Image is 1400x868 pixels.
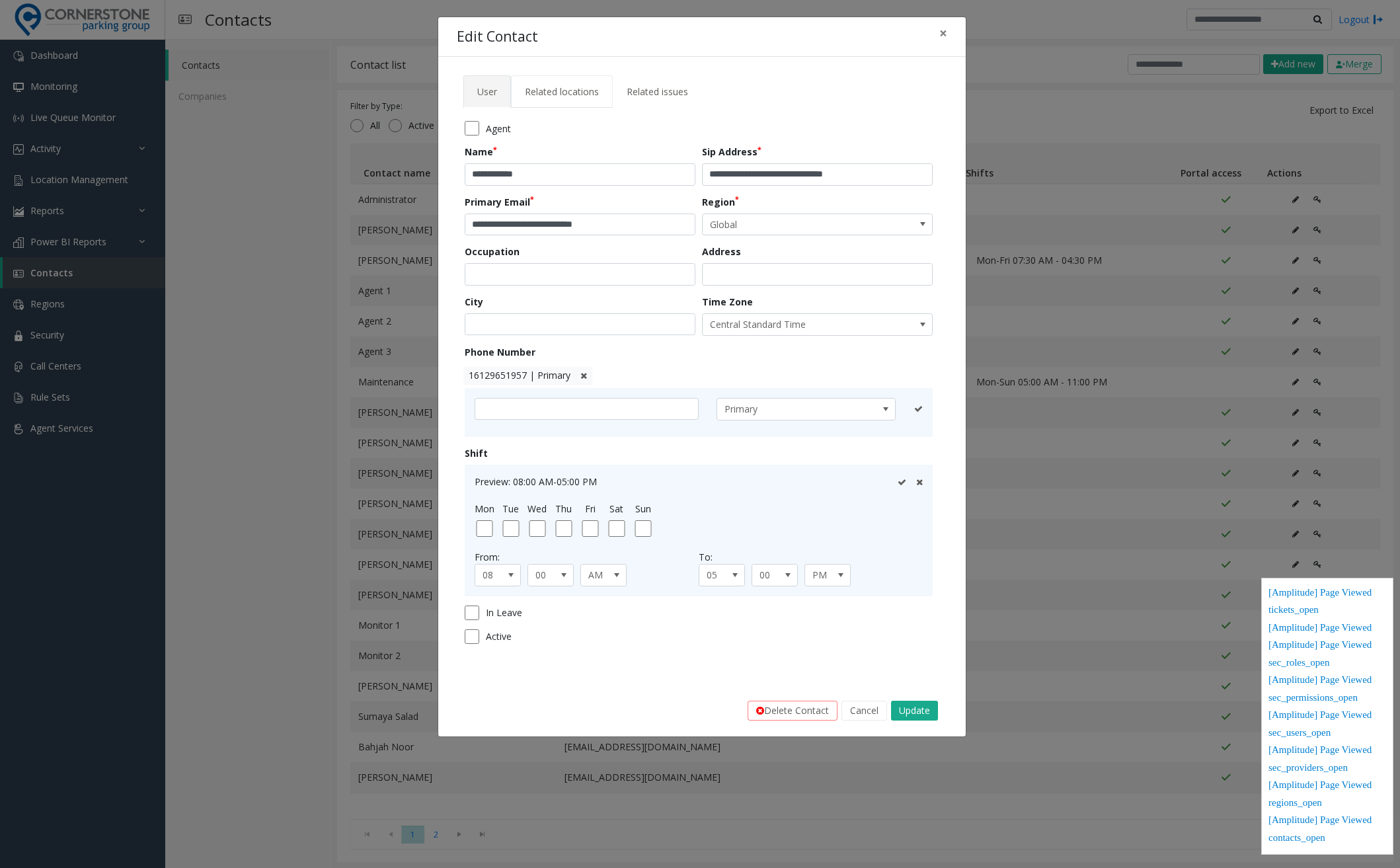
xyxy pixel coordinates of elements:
label: Thu [555,502,572,516]
span: Related locations [525,85,599,98]
label: Phone Number [465,345,535,359]
label: Shift [465,446,488,460]
span: 05 [699,565,735,586]
span: PM [805,565,841,586]
label: Wed [527,502,547,516]
button: Update [891,701,938,721]
span: In Leave [486,606,522,619]
div: [Amplitude] Page Viewed [1268,672,1386,690]
label: Sip Address [702,145,761,159]
div: tickets_open [1268,602,1386,620]
div: regions_open [1268,795,1386,813]
span: Primary [717,399,859,420]
span: Active [486,629,512,643]
label: Address [702,245,741,258]
label: Sun [635,502,651,516]
label: Primary Email [465,195,534,209]
label: Region [702,195,739,209]
span: Preview: 08:00 AM-05:00 PM [475,475,597,488]
span: Global [703,214,886,235]
div: sec_roles_open [1268,655,1386,673]
label: Time Zone [702,295,753,309]
span: 00 [528,565,564,586]
div: To: [699,550,923,564]
label: Occupation [465,245,520,258]
span: User [477,85,497,98]
label: Name [465,145,497,159]
div: From: [475,550,699,564]
h4: Edit Contact [457,26,538,48]
label: City [465,295,483,309]
span: × [939,24,947,42]
label: Sat [609,502,623,516]
span: 00 [752,565,788,586]
span: Agent [486,122,511,136]
div: [Amplitude] Page Viewed [1268,777,1386,795]
span: Related issues [627,85,688,98]
label: Mon [475,502,494,516]
span: 16129651957 | Primary [469,369,570,381]
div: [Amplitude] Page Viewed [1268,620,1386,638]
div: [Amplitude] Page Viewed [1268,707,1386,725]
div: [Amplitude] Page Viewed [1268,585,1386,603]
label: Tue [502,502,519,516]
div: [Amplitude] Page Viewed [1268,812,1386,830]
button: Close [930,17,956,50]
div: contacts_open [1268,830,1386,848]
span: 08 [475,565,511,586]
div: [Amplitude] Page Viewed [1268,742,1386,760]
div: [Amplitude] Page Viewed [1268,637,1386,655]
span: Central Standard Time [703,314,886,335]
button: Delete Contact [748,701,837,721]
div: sec_permissions_open [1268,690,1386,708]
button: Cancel [841,701,887,721]
ul: Tabs [463,75,941,98]
label: Fri [585,502,596,516]
div: sec_users_open [1268,725,1386,743]
span: AM [581,565,617,586]
div: sec_providers_open [1268,760,1386,778]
